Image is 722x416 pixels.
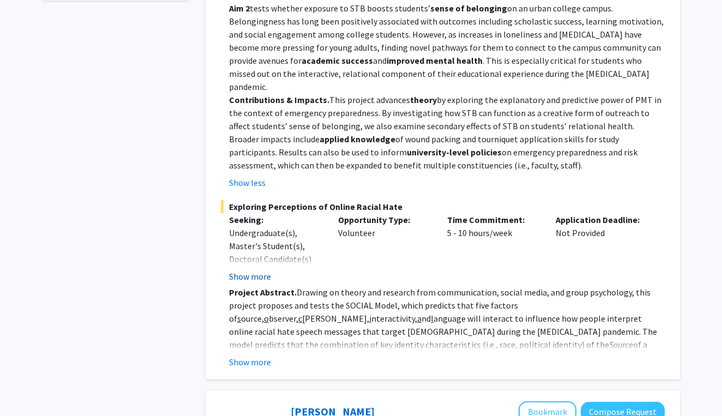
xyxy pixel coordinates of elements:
p: Opportunity Type: [338,213,431,226]
strong: theory [410,94,437,105]
u: o [264,313,269,324]
u: i [369,313,371,324]
span: Exploring Perceptions of Online Racial Hate [221,200,665,213]
strong: academic success [302,55,373,66]
p: Application Deadline: [556,213,648,226]
strong: Project Abstract. [229,287,297,298]
strong: university-level policies [407,147,502,158]
em: Source [609,339,633,350]
button: Show more [229,355,271,369]
div: 5 - 10 hours/week [439,213,548,283]
div: Volunteer [330,213,439,283]
strong: Contributions & Impacts. [229,94,329,105]
p: tests whether exposure to STB boosts students’ on an urban college campus. Belongingness has long... [229,2,665,93]
button: Show less [229,176,266,189]
strong: applied knowledge [320,134,395,144]
button: Show more [229,270,271,283]
div: Not Provided [547,213,657,283]
u: s [237,313,241,324]
iframe: Chat [8,367,46,408]
strong: sense of belonging [430,3,507,14]
p: This project advances by exploring the explanatory and predictive power of PMT in the context of ... [229,93,665,172]
strong: improved mental health [387,55,483,66]
strong: Aim 2 [229,3,250,14]
u: c [298,313,302,324]
u: a [417,313,422,324]
p: Seeking: [229,213,322,226]
u: l [431,313,434,324]
p: Time Commitment: [447,213,540,226]
div: Undergraduate(s), Master's Student(s), Doctoral Candidate(s) (PhD, MD, DMD, PharmD, etc.), Faculty [229,226,322,292]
